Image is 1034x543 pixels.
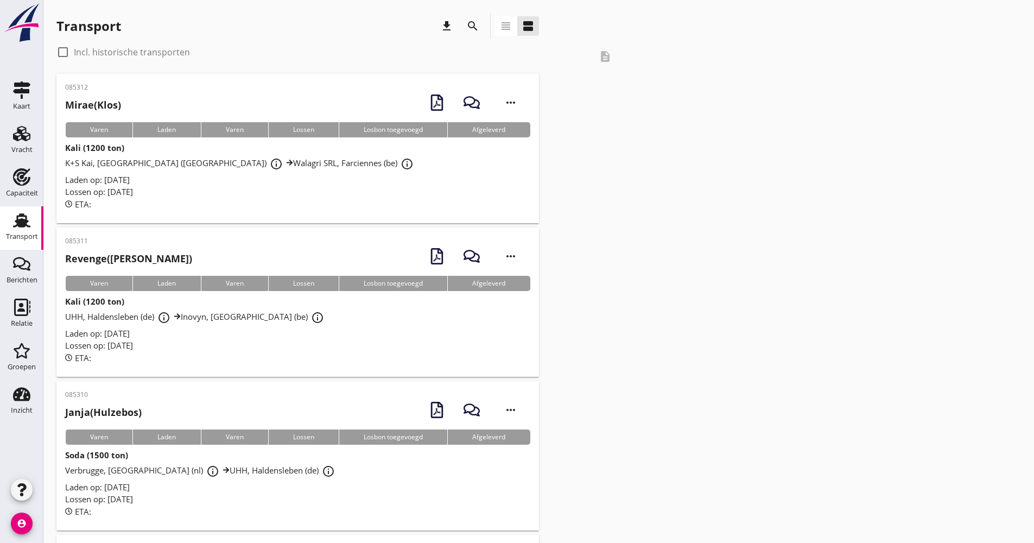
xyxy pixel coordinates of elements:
div: Inzicht [11,407,33,414]
p: 085312 [65,83,121,92]
i: info_outline [322,465,335,478]
div: Afgeleverd [447,276,530,291]
div: Lossen [268,122,339,137]
i: more_horiz [496,87,526,118]
div: Varen [201,430,268,445]
div: Transport [6,233,38,240]
span: Laden op: [DATE] [65,482,130,493]
strong: Janja [65,406,90,419]
div: Laden [132,276,200,291]
div: Varen [65,430,132,445]
span: Lossen op: [DATE] [65,494,133,504]
i: more_horiz [496,395,526,425]
span: K+S Kai, [GEOGRAPHIC_DATA] ([GEOGRAPHIC_DATA]) Walagri SRL, Farciennes (be) [65,157,417,168]
a: 085310Janja(Hulzebos)VarenLadenVarenLossenLosbon toegevoegdAfgeleverdSoda (1500 ton)Verbrugge, [G... [56,381,539,531]
strong: Mirae [65,98,94,111]
div: Groepen [8,363,36,370]
div: Varen [201,122,268,137]
strong: Soda (1500 ton) [65,450,128,460]
a: 085311Revenge([PERSON_NAME])VarenLadenVarenLossenLosbon toegevoegdAfgeleverdKali (1200 ton)UHH, H... [56,228,539,377]
span: UHH, Haldensleben (de) Inovyn, [GEOGRAPHIC_DATA] (be) [65,311,327,322]
div: Lossen [268,276,339,291]
span: ETA: [75,352,91,363]
span: Laden op: [DATE] [65,328,130,339]
p: 085310 [65,390,142,400]
a: 085312Mirae(Klos)VarenLadenVarenLossenLosbon toegevoegdAfgeleverdKali (1200 ton)K+S Kai, [GEOGRAP... [56,74,539,223]
div: Losbon toegevoegd [339,122,447,137]
div: Laden [132,430,200,445]
img: logo-small.a267ee39.svg [2,3,41,43]
h2: (Hulzebos) [65,405,142,420]
i: view_headline [499,20,512,33]
div: Vracht [11,146,33,153]
span: Laden op: [DATE] [65,174,130,185]
span: ETA: [75,199,91,210]
div: Capaciteit [6,190,38,197]
h2: (Klos) [65,98,121,112]
i: info_outline [270,157,283,171]
div: Berichten [7,276,37,283]
i: download [440,20,453,33]
i: info_outline [206,465,219,478]
i: more_horiz [496,241,526,271]
i: search [466,20,479,33]
span: Lossen op: [DATE] [65,340,133,351]
strong: Kali (1200 ton) [65,142,124,153]
i: view_agenda [522,20,535,33]
div: Transport [56,17,121,35]
div: Varen [65,122,132,137]
p: 085311 [65,236,192,246]
div: Afgeleverd [447,122,530,137]
div: Lossen [268,430,339,445]
div: Losbon toegevoegd [339,430,447,445]
div: Losbon toegevoegd [339,276,447,291]
strong: Kali (1200 ton) [65,296,124,307]
label: Incl. historische transporten [74,47,190,58]
div: Varen [201,276,268,291]
div: Varen [65,276,132,291]
strong: Revenge [65,252,107,265]
i: info_outline [401,157,414,171]
div: Kaart [13,103,30,110]
div: Laden [132,122,200,137]
i: info_outline [157,311,170,324]
h2: ([PERSON_NAME]) [65,251,192,266]
span: Lossen op: [DATE] [65,186,133,197]
i: account_circle [11,513,33,534]
i: info_outline [311,311,324,324]
div: Relatie [11,320,33,327]
div: Afgeleverd [447,430,530,445]
span: Verbrugge, [GEOGRAPHIC_DATA] (nl) UHH, Haldensleben (de) [65,465,338,476]
span: ETA: [75,506,91,517]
